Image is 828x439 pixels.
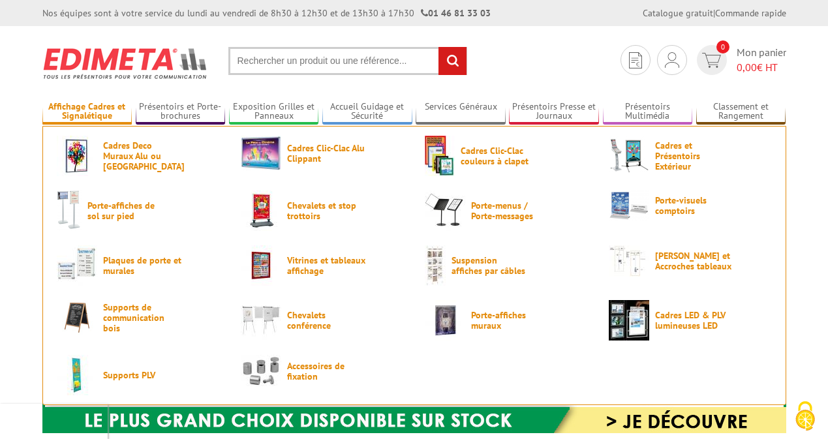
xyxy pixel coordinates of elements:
span: 0 [716,40,729,53]
img: Suspension affiches par câbles [425,245,446,286]
div: Nos équipes sont à votre service du lundi au vendredi de 8h30 à 12h30 et de 13h30 à 17h30 [42,7,491,20]
span: Chevalets conférence [287,310,365,331]
input: rechercher [438,47,467,75]
a: Supports PLV [57,355,220,395]
img: Cookies (fenêtre modale) [789,400,821,432]
a: Cadres Deco Muraux Alu ou [GEOGRAPHIC_DATA] [57,136,220,176]
a: Plaques de porte et murales [57,245,220,286]
img: Porte-affiches muraux [425,300,465,341]
img: Cadres Deco Muraux Alu ou Bois [57,136,97,176]
a: Chevalets conférence [241,300,404,341]
img: Accessoires de fixation [241,355,281,387]
a: Porte-affiches muraux [425,300,588,341]
a: Accueil Guidage et Sécurité [322,101,412,123]
span: Porte-affiches de sol sur pied [87,200,166,221]
img: Présentoir, panneau, stand - Edimeta - PLV, affichage, mobilier bureau, entreprise [42,39,209,87]
a: Cadres LED & PLV lumineuses LED [609,300,772,341]
a: Porte-menus / Porte-messages [425,190,588,231]
img: devis rapide [665,52,679,68]
img: Porte-visuels comptoirs [609,190,649,220]
span: Supports PLV [103,370,181,380]
a: [PERSON_NAME] et Accroches tableaux [609,245,772,277]
a: Présentoirs et Porte-brochures [136,101,226,123]
a: Vitrines et tableaux affichage [241,245,404,286]
a: Présentoirs Presse et Journaux [509,101,599,123]
img: Cadres LED & PLV lumineuses LED [609,300,649,341]
img: Supports de communication bois [57,300,97,335]
span: Supports de communication bois [103,302,181,333]
div: | [643,7,786,20]
span: Porte-affiches muraux [471,310,549,331]
span: Chevalets et stop trottoirs [287,200,365,221]
img: Porte-affiches de sol sur pied [57,190,82,231]
span: Porte-visuels comptoirs [655,195,733,216]
span: Suspension affiches par câbles [452,255,530,276]
span: 0,00 [737,61,757,74]
img: devis rapide [629,52,642,68]
a: Services Généraux [416,101,506,123]
a: Supports de communication bois [57,300,220,335]
a: Accessoires de fixation [241,355,404,387]
span: [PERSON_NAME] et Accroches tableaux [655,250,733,271]
a: Exposition Grilles et Panneaux [229,101,319,123]
img: Cadres et Présentoirs Extérieur [609,136,649,176]
a: Suspension affiches par câbles [425,245,588,286]
a: Cadres Clic-Clac couleurs à clapet [425,136,588,176]
span: Accessoires de fixation [287,361,365,382]
img: Cadres Clic-Clac Alu Clippant [241,136,281,170]
span: Plaques de porte et murales [103,255,181,276]
a: Affichage Cadres et Signalétique [42,101,132,123]
span: Mon panier [737,45,786,75]
img: Plaques de porte et murales [57,245,97,286]
a: Classement et Rangement [696,101,786,123]
a: Commande rapide [715,7,786,19]
span: Vitrines et tableaux affichage [287,255,365,276]
span: Cadres et Présentoirs Extérieur [655,140,733,172]
img: Vitrines et tableaux affichage [241,245,281,286]
input: Rechercher un produit ou une référence... [228,47,467,75]
span: Cadres Clic-Clac couleurs à clapet [461,145,539,166]
img: Cimaises et Accroches tableaux [609,245,649,277]
img: Supports PLV [57,355,97,395]
span: Cadres Clic-Clac Alu Clippant [287,143,365,164]
strong: 01 46 81 33 03 [421,7,491,19]
span: € HT [737,60,786,75]
a: devis rapide 0 Mon panier 0,00€ HT [694,45,786,75]
img: devis rapide [702,53,721,68]
img: Chevalets conférence [241,300,281,341]
a: Porte-visuels comptoirs [609,190,772,220]
button: Cookies (fenêtre modale) [782,395,828,439]
img: Chevalets et stop trottoirs [241,190,281,231]
a: Présentoirs Multimédia [603,101,693,123]
a: Porte-affiches de sol sur pied [57,190,220,231]
span: Cadres LED & PLV lumineuses LED [655,310,733,331]
span: Cadres Deco Muraux Alu ou [GEOGRAPHIC_DATA] [103,140,181,172]
img: Cadres Clic-Clac couleurs à clapet [425,136,455,176]
a: Catalogue gratuit [643,7,713,19]
img: Porte-menus / Porte-messages [425,190,465,231]
span: Porte-menus / Porte-messages [471,200,549,221]
a: Cadres Clic-Clac Alu Clippant [241,136,404,170]
a: Cadres et Présentoirs Extérieur [609,136,772,176]
a: Chevalets et stop trottoirs [241,190,404,231]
